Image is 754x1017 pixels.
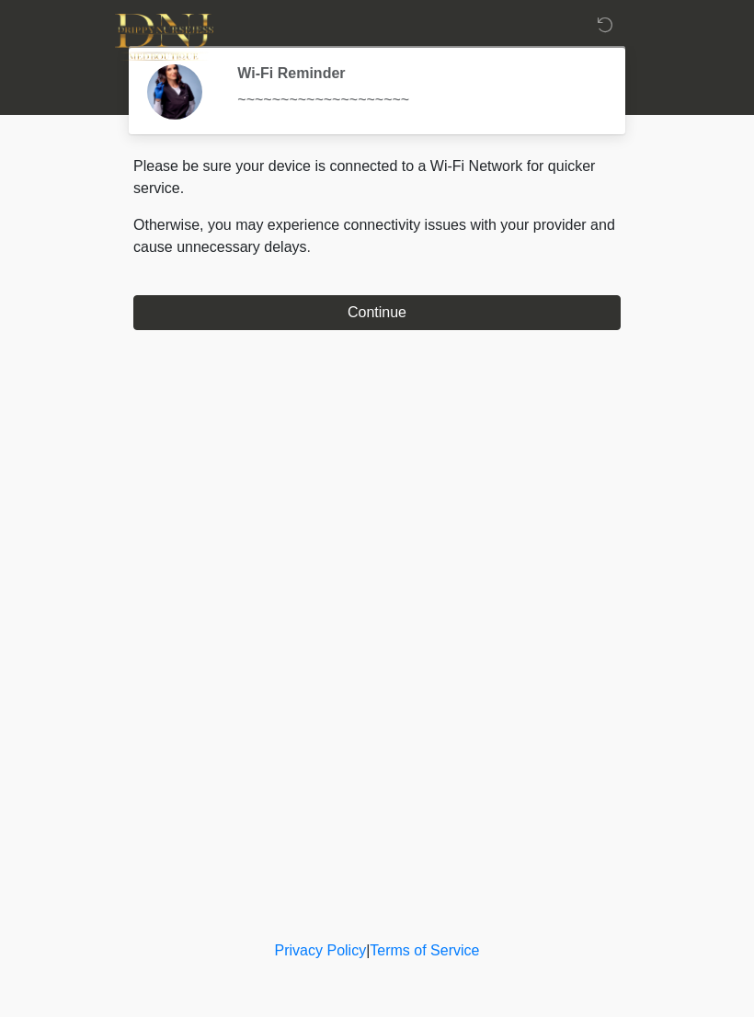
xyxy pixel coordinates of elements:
a: Privacy Policy [275,943,367,958]
a: Terms of Service [370,943,479,958]
img: DNJ Med Boutique Logo [115,14,213,61]
div: ~~~~~~~~~~~~~~~~~~~~ [237,89,593,111]
button: Continue [133,295,621,330]
span: . [307,239,311,255]
p: Please be sure your device is connected to a Wi-Fi Network for quicker service. [133,155,621,200]
a: | [366,943,370,958]
p: Otherwise, you may experience connectivity issues with your provider and cause unnecessary delays [133,214,621,258]
img: Agent Avatar [147,64,202,120]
